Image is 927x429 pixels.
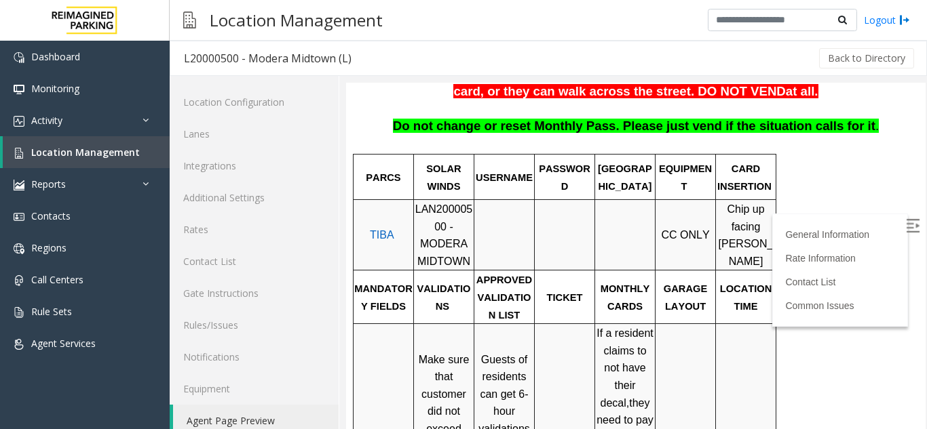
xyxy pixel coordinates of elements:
[130,192,189,237] span: APPROVED VALIDATION LIST
[31,209,71,222] span: Contacts
[280,314,283,326] span: ,
[31,305,72,318] span: Rule Sets
[31,146,140,159] span: Location Management
[14,307,24,318] img: 'icon'
[14,275,24,286] img: 'icon'
[69,121,127,184] span: LAN20000500 - MODERA MIDTOWN
[14,180,24,190] img: 'icon'
[371,81,425,109] span: CARD INSERTION
[170,182,339,213] a: Additional Settings
[14,52,24,63] img: 'icon'
[374,201,429,229] span: LOCATION TIME
[31,273,83,286] span: Call Centers
[170,309,339,341] a: Rules/Issues
[201,209,237,220] span: TICKET
[170,118,339,150] a: Lanes
[313,81,366,109] span: EQUIPMENT
[31,82,79,95] span: Monitoring
[8,201,66,229] span: MANDATORY FIELDS
[560,136,573,150] img: Open/Close Sidebar Menu
[170,86,339,118] a: Location Configuration
[439,146,523,157] a: General Information
[529,36,533,50] span: .
[170,277,339,309] a: Gate Instructions
[254,201,307,229] span: MONTHLY CARDS
[130,89,187,100] span: USERNAME
[31,50,80,63] span: Dashboard
[899,13,910,27] img: logout
[184,49,352,67] div: L20000500 - Modera Midtown (L)
[14,84,24,95] img: 'icon'
[252,81,306,109] span: [GEOGRAPHIC_DATA]
[31,337,96,350] span: Agent Services
[14,211,24,222] img: 'icon'
[14,243,24,254] img: 'icon'
[14,116,24,127] img: 'icon'
[132,271,187,387] span: Guests of residents can get 6-hour validations from the concierge
[373,121,428,184] span: Chip up facing [PERSON_NAME]
[318,201,364,229] span: GARAGE LAYOUT
[193,81,244,109] span: PASSWORD
[439,194,489,205] a: Contact List
[819,48,914,68] button: Back to Directory
[440,1,472,16] span: at all.
[31,241,67,254] span: Regions
[31,114,62,127] span: Activity
[14,339,24,350] img: 'icon'
[170,213,339,245] a: Rates
[864,13,910,27] a: Logout
[3,136,170,168] a: Location Management
[14,148,24,159] img: 'icon'
[170,341,339,373] a: Notifications
[24,146,48,158] a: TIBA
[31,178,66,190] span: Reports
[439,218,508,228] a: Common Issues
[250,245,310,325] span: If a resident claims to not have their decal
[80,81,117,109] span: SOLAR WINDS
[20,89,54,100] span: PARCS
[47,36,529,50] span: Do not change or reset Monthly Pass. Please just vend if the situation calls for it
[71,201,125,229] span: VALIDATIONS
[439,170,510,181] a: Rate Information
[183,3,196,37] img: pageIcon
[203,3,390,37] h3: Location Management
[170,245,339,277] a: Contact List
[315,146,363,158] span: CC ONLY
[170,150,339,182] a: Integrations
[170,373,339,405] a: Equipment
